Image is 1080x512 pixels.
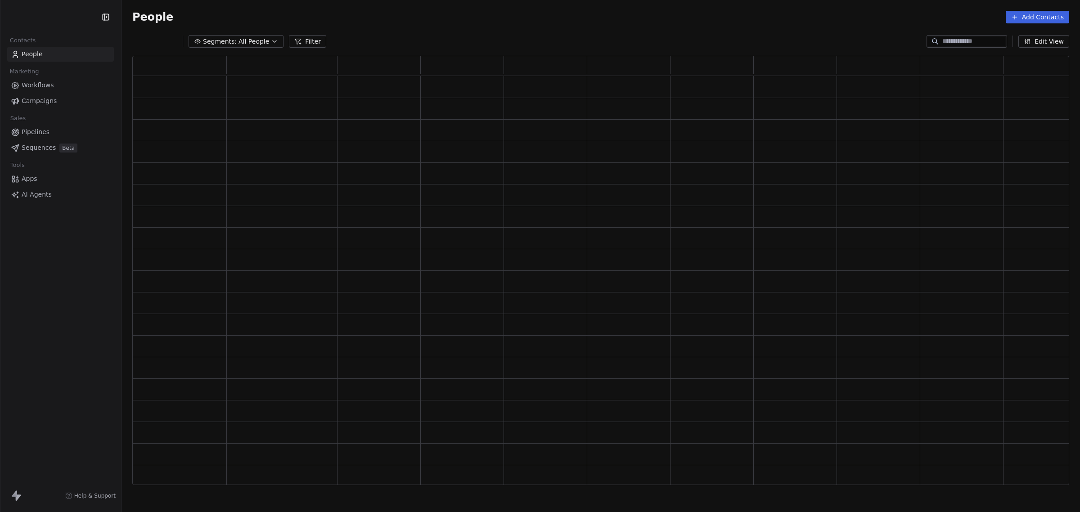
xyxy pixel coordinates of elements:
span: AI Agents [22,190,52,199]
span: Workflows [22,81,54,90]
span: Sequences [22,143,56,153]
button: Edit View [1018,35,1069,48]
span: Segments: [203,37,237,46]
a: AI Agents [7,187,114,202]
span: Help & Support [74,492,116,499]
a: Pipelines [7,125,114,139]
button: Add Contacts [1006,11,1069,23]
button: Filter [289,35,326,48]
span: Sales [6,112,30,125]
a: Help & Support [65,492,116,499]
span: Beta [59,144,77,153]
span: Tools [6,158,28,172]
span: People [22,49,43,59]
span: Apps [22,174,37,184]
a: Apps [7,171,114,186]
span: Contacts [6,34,40,47]
a: People [7,47,114,62]
a: Campaigns [7,94,114,108]
span: People [132,10,173,24]
span: Pipelines [22,127,49,137]
span: Marketing [6,65,43,78]
span: All People [238,37,269,46]
a: SequencesBeta [7,140,114,155]
span: Campaigns [22,96,57,106]
a: Workflows [7,78,114,93]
